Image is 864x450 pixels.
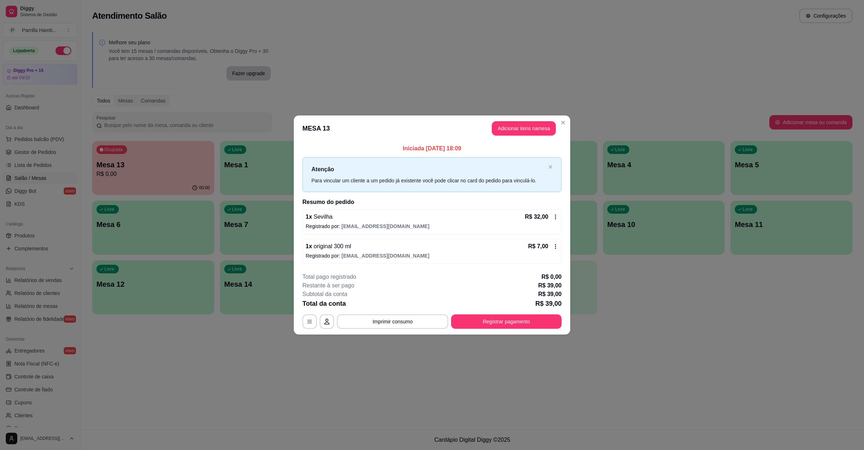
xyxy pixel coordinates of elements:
p: R$ 39,00 [538,281,562,290]
p: R$ 39,00 [538,290,562,299]
button: Imprimir consumo [337,314,448,329]
p: R$ 7,00 [528,242,548,251]
p: Iniciada [DATE] 18:09 [302,144,562,153]
h2: Resumo do pedido [302,198,562,206]
span: Sevilha [312,214,333,220]
button: Close [557,117,569,128]
button: Registrar pagamento [451,314,562,329]
p: Total pago registrado [302,273,356,281]
p: Total da conta [302,299,346,309]
span: original 300 ml [312,243,351,249]
p: Atenção [311,165,545,174]
p: Registrado por: [306,223,558,230]
p: 1 x [306,213,333,221]
p: Subtotal da conta [302,290,347,299]
span: [EMAIL_ADDRESS][DOMAIN_NAME] [342,223,429,229]
p: R$ 0,00 [541,273,562,281]
p: R$ 39,00 [535,299,562,309]
button: Adicionar itens namesa [492,121,556,136]
div: Para vincular um cliente a um pedido já existente você pode clicar no card do pedido para vinculá... [311,177,545,185]
p: Registrado por: [306,252,558,259]
span: close [548,165,553,169]
p: R$ 32,00 [525,213,548,221]
header: MESA 13 [294,115,570,141]
button: close [548,165,553,169]
p: 1 x [306,242,351,251]
p: Restante à ser pago [302,281,354,290]
span: [EMAIL_ADDRESS][DOMAIN_NAME] [342,253,429,259]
